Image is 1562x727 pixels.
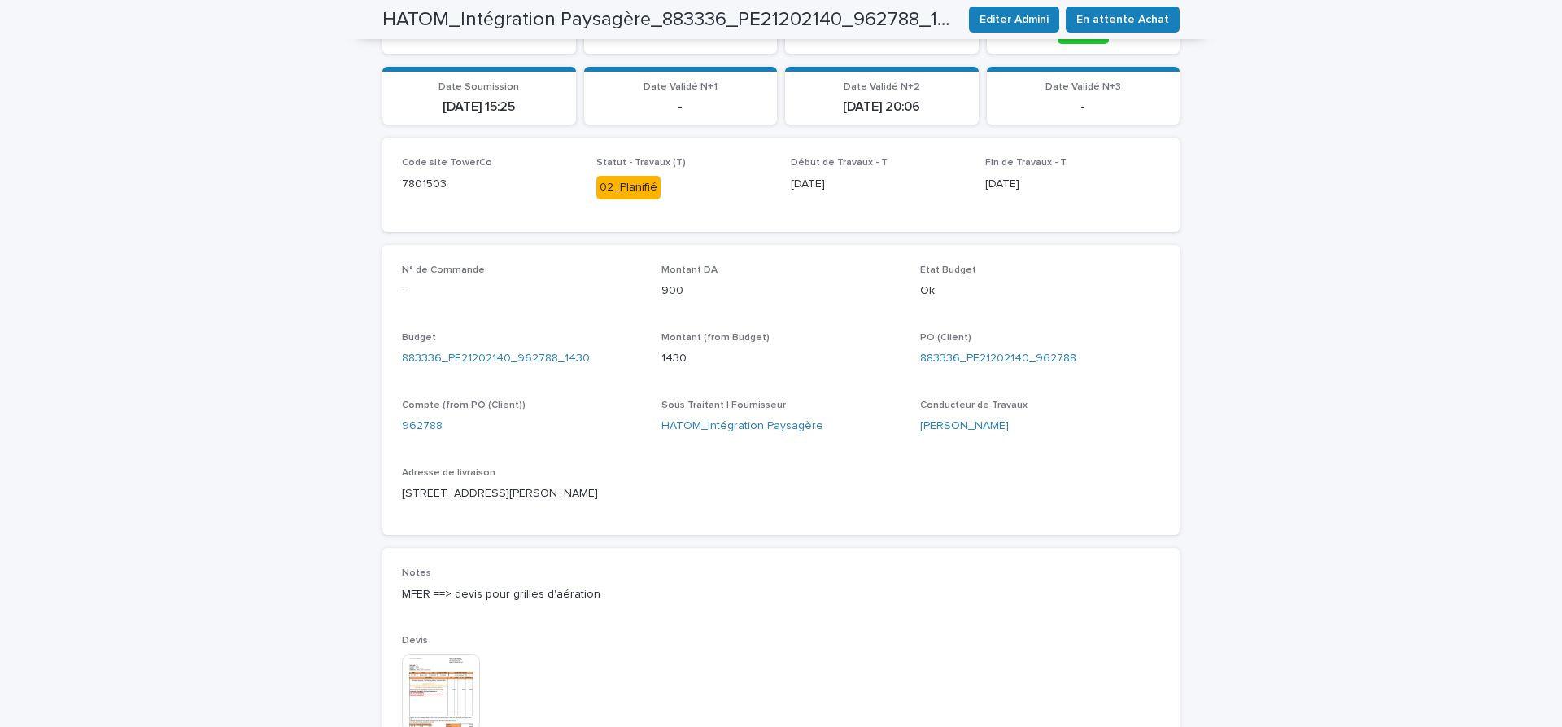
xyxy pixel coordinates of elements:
[985,176,1160,193] p: [DATE]
[392,99,566,115] p: [DATE] 15:25
[969,7,1059,33] button: Editer Admini
[791,176,966,193] p: [DATE]
[661,350,901,367] p: 1430
[791,158,888,168] span: Début de Travaux - T
[661,282,901,300] p: 900
[402,176,577,193] p: 7801503
[920,350,1076,367] a: 883336_PE21202140_962788
[661,333,770,343] span: Montant (from Budget)
[402,333,436,343] span: Budget
[402,568,431,578] span: Notes
[920,282,1160,300] p: Ok
[661,401,786,410] span: Sous Traitant | Fournisseur
[644,82,718,92] span: Date Validé N+1
[1076,11,1169,28] span: En attente Achat
[402,350,590,367] a: 883336_PE21202140_962788_1430
[594,99,768,115] p: -
[1066,7,1180,33] button: En attente Achat
[402,418,443,435] a: 962788
[661,265,718,275] span: Montant DA
[402,158,492,168] span: Code site TowerCo
[920,418,1009,435] a: [PERSON_NAME]
[795,99,969,115] p: [DATE] 20:06
[1045,82,1121,92] span: Date Validé N+3
[596,176,661,199] div: 02_Planifié
[920,401,1028,410] span: Conducteur de Travaux
[985,158,1067,168] span: Fin de Travaux - T
[920,333,971,343] span: PO (Client)
[596,158,686,168] span: Statut - Travaux (T)
[402,636,428,646] span: Devis
[382,8,956,32] h2: HATOM_Intégration Paysagère_883336_PE21202140_962788_1430_900
[661,418,823,435] a: HATOM_Intégration Paysagère
[402,401,526,410] span: Compte (from PO (Client))
[402,468,495,478] span: Adresse de livraison
[402,265,485,275] span: N° de Commande
[402,282,642,300] p: -
[997,99,1171,115] p: -
[980,11,1049,28] span: Editer Admini
[438,82,519,92] span: Date Soumission
[844,82,920,92] span: Date Validé N+2
[402,586,1160,603] p: MFER ==> devis pour grilles d'aération
[920,265,976,275] span: Etat Budget
[402,485,642,502] p: [STREET_ADDRESS][PERSON_NAME]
